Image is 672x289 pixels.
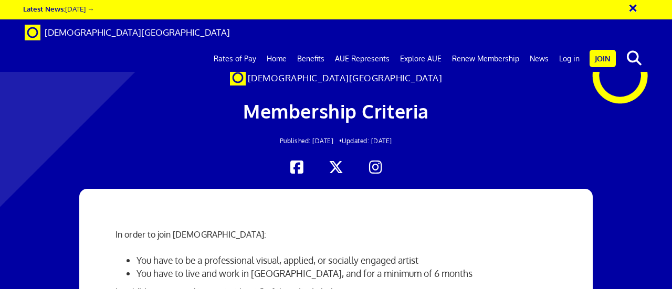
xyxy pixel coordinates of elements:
a: Explore AUE [395,46,447,72]
button: search [618,47,650,69]
span: [DEMOGRAPHIC_DATA][GEOGRAPHIC_DATA] [45,27,230,38]
p: In order to join [DEMOGRAPHIC_DATA]: [115,228,556,241]
a: Brand [DEMOGRAPHIC_DATA][GEOGRAPHIC_DATA] [17,19,238,46]
a: Home [261,46,292,72]
span: [DEMOGRAPHIC_DATA][GEOGRAPHIC_DATA] [248,72,443,83]
span: Membership Criteria [243,99,429,123]
a: News [524,46,554,72]
h2: Updated: [DATE] [131,137,541,144]
li: You have to live and work in [GEOGRAPHIC_DATA], and for a minimum of 6 months [136,267,556,280]
strong: Latest News: [23,4,65,13]
a: Latest News:[DATE] → [23,4,94,13]
a: Benefits [292,46,330,72]
a: Log in [554,46,585,72]
a: Rates of Pay [208,46,261,72]
a: AUE Represents [330,46,395,72]
a: Renew Membership [447,46,524,72]
span: Published: [DATE] • [280,137,342,145]
a: Join [590,50,616,67]
li: You have to be a professional visual, applied, or socially engaged artist [136,254,556,267]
